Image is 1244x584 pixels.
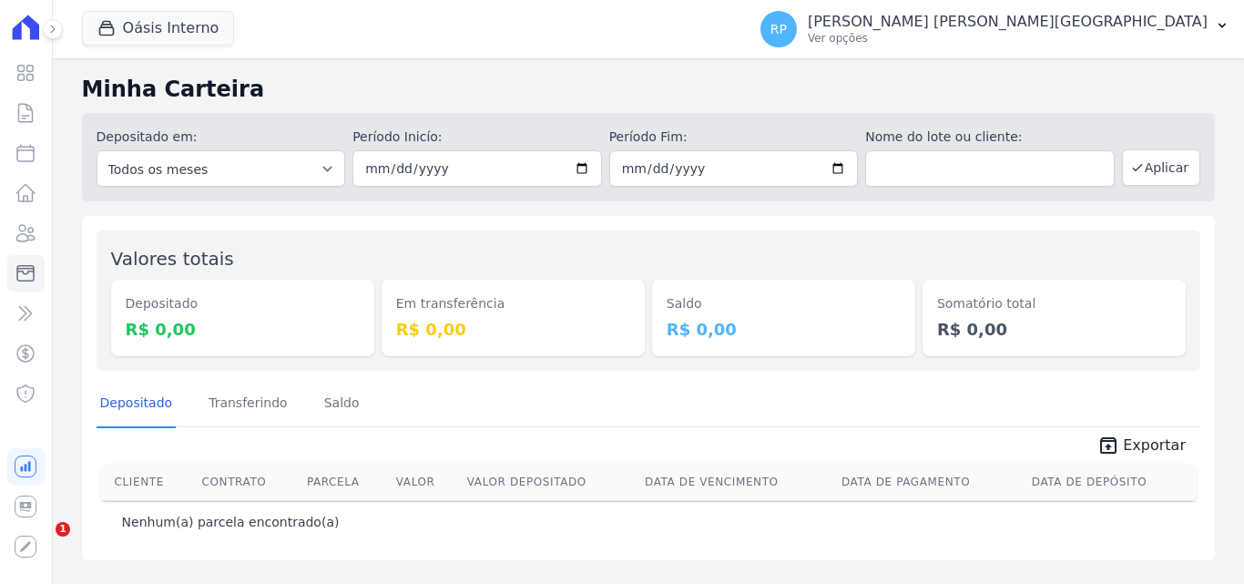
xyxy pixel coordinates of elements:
th: Parcela [300,464,389,500]
label: Período Fim: [609,128,859,147]
span: 1 [56,522,70,537]
p: [PERSON_NAME] [PERSON_NAME][GEOGRAPHIC_DATA] [808,13,1208,31]
label: Depositado em: [97,129,198,144]
th: Cliente [100,464,195,500]
p: Nenhum(a) parcela encontrado(a) [122,513,340,531]
i: unarchive [1097,435,1119,456]
th: Contrato [195,464,300,500]
dt: Saldo [667,294,901,313]
iframe: Intercom live chat [18,522,62,566]
button: Oásis Interno [82,11,235,46]
label: Nome do lote ou cliente: [865,128,1115,147]
label: Valores totais [111,248,234,270]
th: Data de Pagamento [834,464,1025,500]
dt: Em transferência [396,294,630,313]
span: Exportar [1123,435,1186,456]
dd: R$ 0,00 [126,317,360,342]
a: Saldo [321,381,363,428]
dd: R$ 0,00 [937,317,1171,342]
th: Data de Depósito [1025,464,1197,500]
dt: Somatório total [937,294,1171,313]
a: unarchive Exportar [1083,435,1200,460]
th: Valor [389,464,460,500]
th: Valor Depositado [460,464,637,500]
th: Data de Vencimento [637,464,834,500]
p: Ver opções [808,31,1208,46]
dd: R$ 0,00 [667,317,901,342]
button: Aplicar [1122,149,1200,186]
dd: R$ 0,00 [396,317,630,342]
a: Depositado [97,381,177,428]
dt: Depositado [126,294,360,313]
label: Período Inicío: [352,128,602,147]
span: RP [770,23,787,36]
h2: Minha Carteira [82,73,1215,106]
button: RP [PERSON_NAME] [PERSON_NAME][GEOGRAPHIC_DATA] Ver opções [746,4,1244,55]
a: Transferindo [205,381,291,428]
